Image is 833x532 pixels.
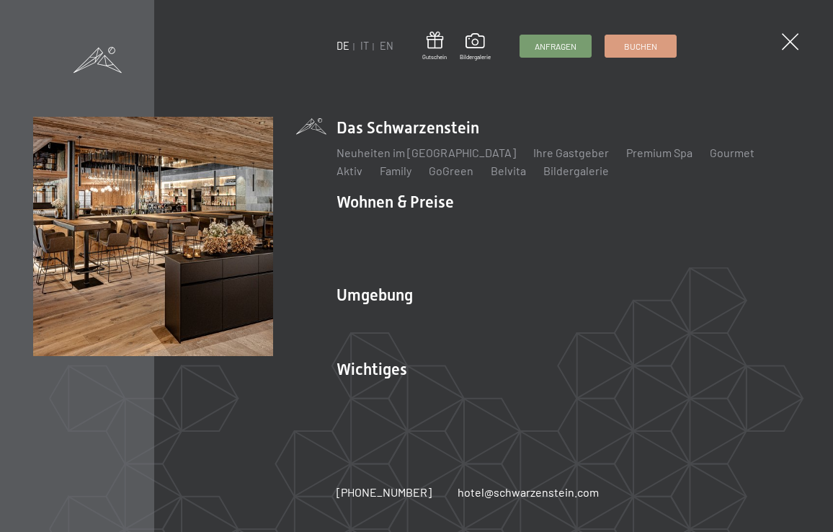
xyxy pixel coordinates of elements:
[533,146,609,159] a: Ihre Gastgeber
[520,35,591,57] a: Anfragen
[360,40,369,52] a: IT
[422,53,447,61] span: Gutschein
[605,35,676,57] a: Buchen
[710,146,754,159] a: Gourmet
[458,484,599,500] a: hotel@schwarzenstein.com
[460,53,491,61] span: Bildergalerie
[380,40,393,52] a: EN
[380,164,411,177] a: Family
[626,146,692,159] a: Premium Spa
[543,164,609,177] a: Bildergalerie
[337,485,432,499] span: [PHONE_NUMBER]
[337,40,349,52] a: DE
[624,40,657,53] span: Buchen
[337,164,362,177] a: Aktiv
[337,146,516,159] a: Neuheiten im [GEOGRAPHIC_DATA]
[535,40,576,53] span: Anfragen
[337,484,432,500] a: [PHONE_NUMBER]
[429,164,473,177] a: GoGreen
[491,164,526,177] a: Belvita
[460,33,491,61] a: Bildergalerie
[422,32,447,61] a: Gutschein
